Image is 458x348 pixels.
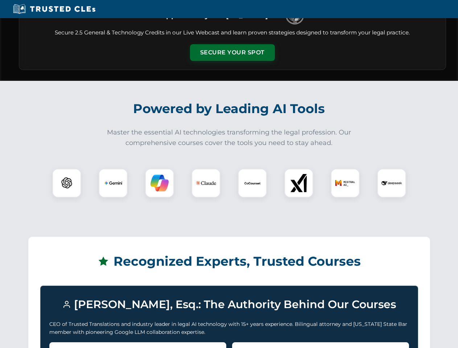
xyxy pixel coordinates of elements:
[49,320,409,336] p: CEO of Trusted Translations and industry leader in legal AI technology with 15+ years experience....
[40,249,418,274] h2: Recognized Experts, Trusted Courses
[49,295,409,314] h3: [PERSON_NAME], Esq.: The Authority Behind Our Courses
[102,127,356,148] p: Master the essential AI technologies transforming the legal profession. Our comprehensive courses...
[335,173,355,193] img: Mistral AI Logo
[238,169,267,198] div: CoCounsel
[56,173,77,194] img: ChatGPT Logo
[145,169,174,198] div: Copilot
[243,174,261,192] img: CoCounsel Logo
[284,169,313,198] div: xAI
[377,169,406,198] div: DeepSeek
[150,174,169,192] img: Copilot Logo
[11,4,98,14] img: Trusted CLEs
[104,174,122,192] img: Gemini Logo
[381,173,402,193] img: DeepSeek Logo
[28,96,430,121] h2: Powered by Leading AI Tools
[99,169,128,198] div: Gemini
[331,169,360,198] div: Mistral AI
[196,173,216,193] img: Claude Logo
[52,169,81,198] div: ChatGPT
[190,44,275,61] button: Secure Your Spot
[191,169,220,198] div: Claude
[28,29,437,37] p: Secure 2.5 General & Technology Credits in our Live Webcast and learn proven strategies designed ...
[290,174,308,192] img: xAI Logo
